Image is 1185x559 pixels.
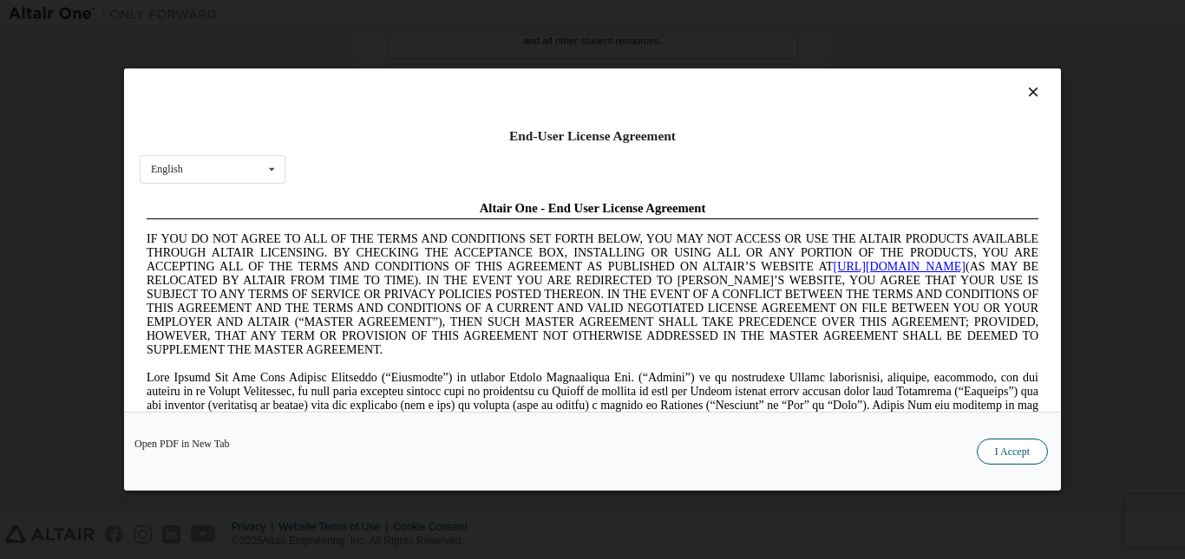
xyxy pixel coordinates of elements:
[977,439,1048,465] button: I Accept
[151,164,183,174] div: English
[7,177,899,301] span: Lore Ipsumd Sit Ame Cons Adipisc Elitseddo (“Eiusmodte”) in utlabor Etdolo Magnaaliqua Eni. (“Adm...
[340,7,566,21] span: Altair One - End User License Agreement
[134,439,230,449] a: Open PDF in New Tab
[140,127,1045,145] div: End-User License Agreement
[7,38,899,162] span: IF YOU DO NOT AGREE TO ALL OF THE TERMS AND CONDITIONS SET FORTH BELOW, YOU MAY NOT ACCESS OR USE...
[694,66,826,79] a: [URL][DOMAIN_NAME]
